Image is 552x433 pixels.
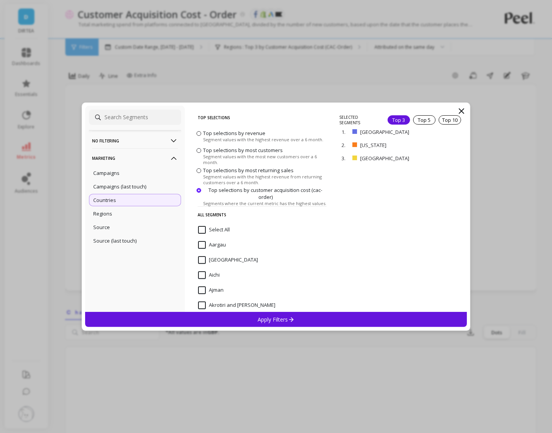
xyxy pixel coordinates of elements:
span: Top selections by revenue [203,129,265,136]
p: Campaigns [93,169,120,176]
span: Segment values with the most new customers over a 6 month. [203,154,328,165]
span: Top selections by most customers [203,147,283,154]
span: Top selections by customer acquisition cost (cac-order) [203,186,328,200]
p: Countries [93,197,116,204]
span: Segment values with the highest revenue over a 6 month. [203,136,323,142]
span: Segment values with the highest revenue from returning customers over a 6 month. [203,174,328,185]
div: Top 3 [388,115,410,125]
p: Marketing [92,148,178,168]
p: Top Selections [198,110,326,126]
p: Campaigns (last touch) [93,183,146,190]
span: Aichi [198,271,220,279]
span: Segments where the current metric has the highest values. [203,200,326,206]
span: Abu Dhabi [198,256,258,264]
p: Source [93,224,110,231]
p: SELECTED SEGMENTS [339,115,378,125]
p: Regions [93,210,112,217]
input: Search Segments [89,110,181,125]
p: All Segments [198,206,326,223]
span: Akrotiri and Dhekelia [198,301,275,309]
p: No filtering [92,131,178,151]
div: Top 10 [439,115,461,125]
p: 1. [342,128,349,135]
span: Ajman [198,286,224,294]
div: Top 5 [413,115,436,125]
p: 2. [342,142,349,149]
span: Aargau [198,241,226,249]
p: [GEOGRAPHIC_DATA] [360,128,436,135]
p: [US_STATE] [360,142,424,149]
span: Top selections by most returning sales [203,167,294,174]
span: Select All [198,226,230,234]
p: Source (last touch) [93,237,137,244]
p: 3. [342,155,349,162]
p: Apply Filters [258,316,294,323]
p: [GEOGRAPHIC_DATA] [360,155,436,162]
